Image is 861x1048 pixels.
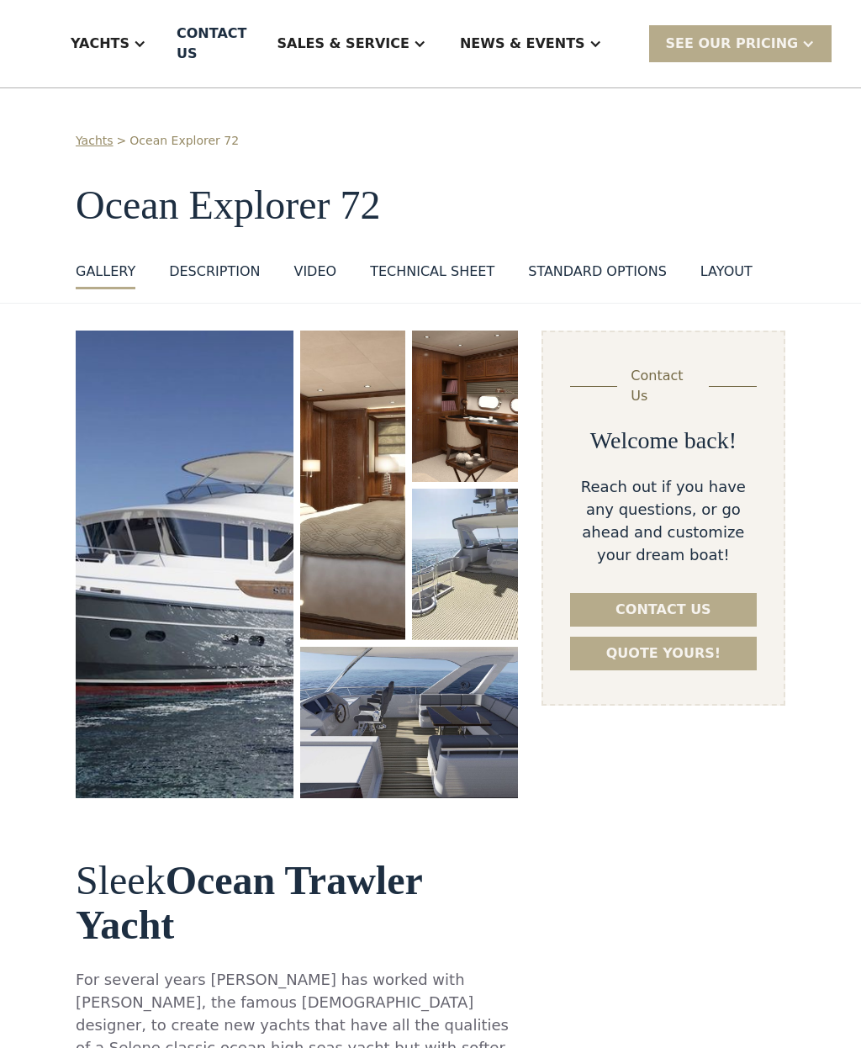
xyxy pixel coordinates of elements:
div: Contact US [177,24,246,64]
h2: Sleek [76,859,518,948]
a: DESCRIPTION [169,262,260,289]
a: VIDEO [293,262,336,289]
a: Yachts [76,132,114,150]
a: Ocean Explorer 72 [129,132,239,150]
a: layout [700,262,753,289]
div: News & EVENTS [443,10,619,77]
div: Reach out if you have any questions, or go ahead and customize your dream boat! [570,475,757,566]
h2: Welcome back! [590,426,737,455]
a: open lightbox [300,647,518,798]
div: SEE Our Pricing [666,34,799,54]
a: standard options [528,262,667,289]
div: standard options [528,262,667,282]
a: open lightbox [300,331,405,640]
a: open lightbox [412,489,517,640]
div: layout [700,262,753,282]
div: News & EVENTS [460,34,585,54]
div: > [117,132,127,150]
a: GALLERY [76,262,135,289]
div: GALLERY [76,262,135,282]
strong: Ocean Trawler Yacht [76,858,422,947]
a: open lightbox [412,331,517,482]
div: DESCRIPTION [169,262,260,282]
div: SEE Our Pricing [649,25,832,61]
h1: Ocean Explorer 72 [76,183,785,228]
a: Technical sheet [370,262,494,289]
a: Contact us [570,593,757,627]
div: Technical sheet [370,262,494,282]
div: Sales & Service [260,10,442,77]
div: VIDEO [293,262,336,282]
div: Yachts [71,34,129,54]
div: Yachts [54,10,163,77]
a: open lightbox [76,331,293,798]
div: Sales & Service [277,34,409,54]
div: Contact Us [631,366,695,406]
a: Quote yours! [570,637,757,670]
